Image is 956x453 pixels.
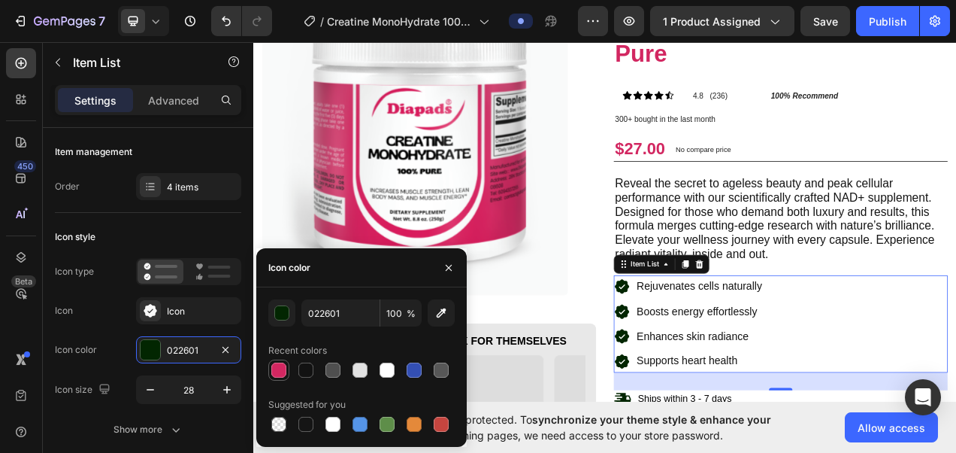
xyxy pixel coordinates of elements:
p: No compare price [542,140,613,149]
div: 022601 [167,344,210,357]
div: Order [55,180,80,193]
div: Item management [55,145,132,159]
div: Show more [113,422,183,437]
p: 4.8 (236) [564,71,608,84]
p: Boosts energy effortlessly [492,341,652,365]
div: 4 items [167,181,237,194]
div: 450 [14,160,36,172]
div: Icon color [55,343,97,357]
span: / [320,14,324,29]
div: Icon style [55,230,95,244]
p: Supports heart health [492,404,652,428]
div: Suggested for you [268,398,346,412]
button: Show more [55,416,241,443]
span: Your page is password protected. To when designing pages, we need access to your store password. [349,412,830,443]
div: Undo/Redo [211,6,272,36]
button: 1 product assigned [650,6,794,36]
span: Creatine MonoHydrate 100% Pure [327,14,473,29]
div: $27.00 [462,129,530,160]
p: Settings [74,93,116,108]
input: Eg: FFFFFF [301,299,380,327]
p: 300+ bought in the last month [464,100,889,113]
button: Allow access [845,412,938,442]
div: Icon type [55,265,94,278]
div: Beta [11,275,36,287]
div: Icon size [55,380,113,400]
div: Item List [481,285,523,299]
div: Icon [167,305,237,318]
span: Allow access [858,420,925,436]
button: 7 [6,6,112,36]
span: 1 product assigned [663,14,761,29]
p: Reveal the secret to ageless beauty and peak cellular performance with our scientifically crafted... [464,179,889,287]
div: Icon color [268,261,310,275]
iframe: Design area [253,37,956,408]
p: Enhances skin radiance [492,372,652,397]
p: 100% Recommend [664,71,750,84]
button: Publish [856,6,919,36]
div: Icon [55,304,73,318]
button: Save [800,6,850,36]
span: Save [813,15,838,28]
strong: Transformations That Speak for Themselves [49,383,401,398]
p: Item List [73,53,201,71]
div: Recent colors [268,344,327,357]
p: Advanced [148,93,199,108]
span: synchronize your theme style & enhance your experience [349,413,771,442]
div: Publish [869,14,906,29]
p: Rejuvenates cells naturally [492,309,652,333]
span: % [407,307,416,321]
p: 7 [98,12,105,30]
div: Open Intercom Messenger [905,379,941,415]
